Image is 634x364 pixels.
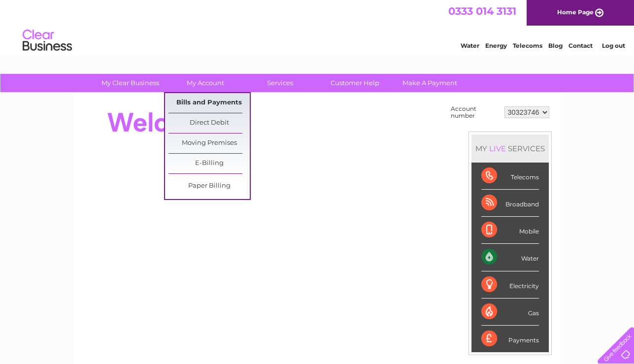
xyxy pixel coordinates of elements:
[513,42,542,49] a: Telecoms
[168,133,250,153] a: Moving Premises
[90,74,171,92] a: My Clear Business
[481,190,539,217] div: Broadband
[168,93,250,113] a: Bills and Payments
[85,5,550,48] div: Clear Business is a trading name of Verastar Limited (registered in [GEOGRAPHIC_DATA] No. 3667643...
[471,134,549,163] div: MY SERVICES
[389,74,470,92] a: Make A Payment
[481,244,539,271] div: Water
[548,42,563,49] a: Blog
[485,42,507,49] a: Energy
[314,74,396,92] a: Customer Help
[22,26,72,56] img: logo.png
[239,74,321,92] a: Services
[568,42,593,49] a: Contact
[481,217,539,244] div: Mobile
[448,5,516,17] a: 0333 014 3131
[481,271,539,298] div: Electricity
[461,42,479,49] a: Water
[481,326,539,352] div: Payments
[481,163,539,190] div: Telecoms
[168,113,250,133] a: Direct Debit
[168,154,250,173] a: E-Billing
[487,144,508,153] div: LIVE
[165,74,246,92] a: My Account
[168,176,250,196] a: Paper Billing
[601,42,625,49] a: Log out
[448,103,502,122] td: Account number
[481,298,539,326] div: Gas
